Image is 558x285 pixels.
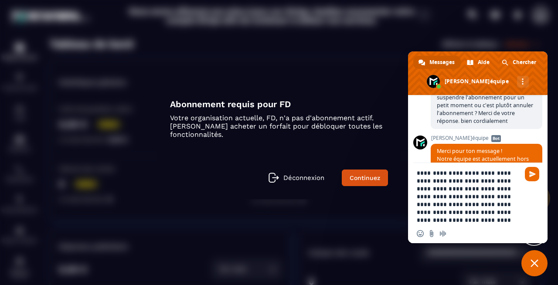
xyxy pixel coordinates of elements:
span: [PERSON_NAME]équipe [431,135,542,141]
a: Déconnexion [269,173,324,183]
a: Messages [413,56,461,69]
span: Insérer un emoji [417,230,424,237]
a: Aide [462,56,496,69]
span: Merci pour ton message ! Notre équipe est actuellement hors ligne (disponible du lundi au vendred... [437,147,535,225]
h4: Abonnement requis pour FD [170,99,388,109]
span: Envoyer [525,167,539,181]
a: Chercher [497,56,542,69]
span: Bot [491,135,501,142]
span: Aide [478,56,490,69]
span: Messages [429,56,455,69]
span: Message audio [439,230,446,237]
a: Fermer le chat [521,250,548,276]
span: Chercher [513,56,536,69]
p: Déconnexion [283,174,324,182]
span: Bonsoir, je voudrai savoir si je peux suspendre l'abonnement pour un petit moment ou c'est plutôt... [437,86,533,125]
span: Envoyer un fichier [428,230,435,237]
a: Continuez [342,170,388,186]
p: Votre organisation actuelle, FD, n'a pas d'abonnement actif. [PERSON_NAME] acheter un forfait pou... [170,114,388,139]
textarea: Entrez votre message... [417,163,521,224]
